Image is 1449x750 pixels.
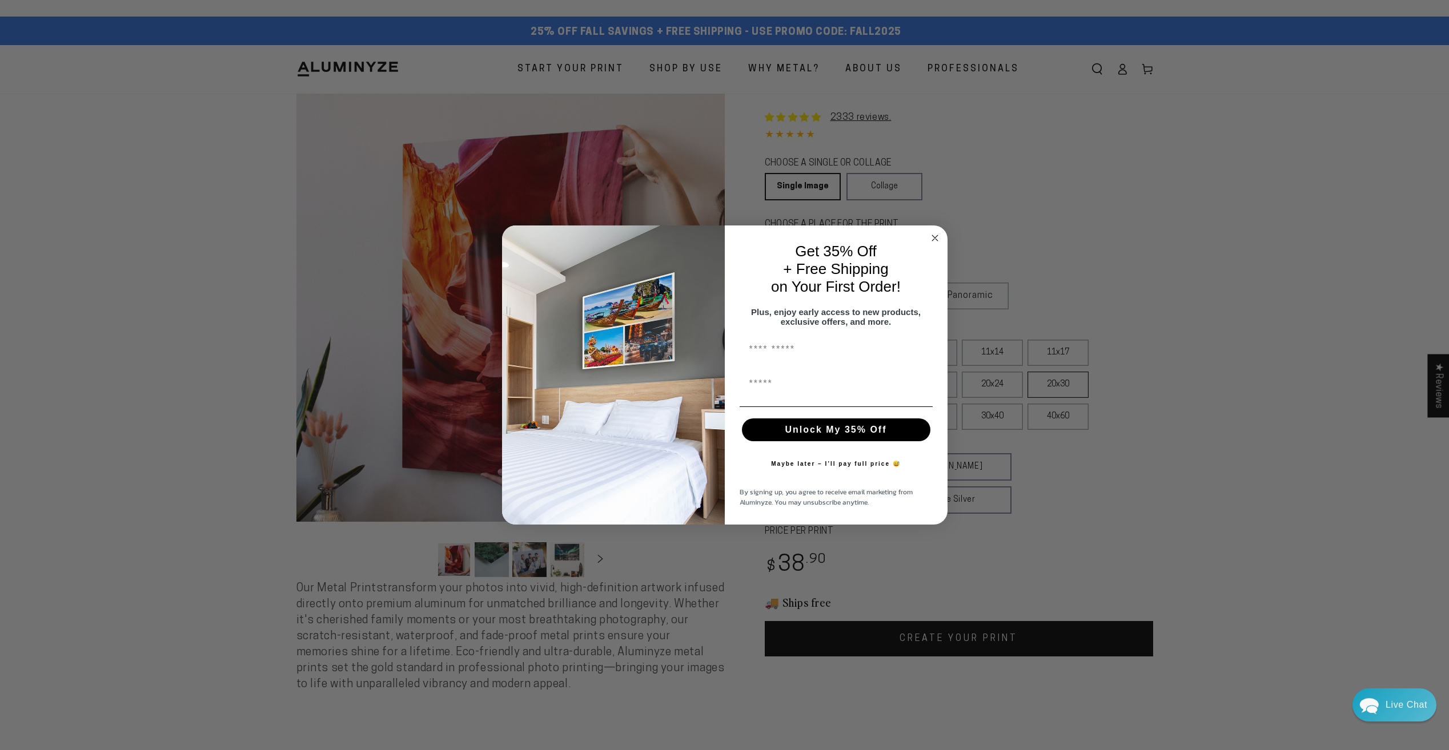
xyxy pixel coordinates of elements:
button: Maybe later – I’ll pay full price 😅 [765,453,906,475]
span: Plus, enjoy early access to new products, exclusive offers, and more. [751,307,921,326]
span: By signing up, you agree to receive email marketing from Aluminyze. You may unsubscribe anytime. [740,487,913,507]
span: on Your First Order! [771,278,901,295]
div: Contact Us Directly [1386,688,1427,721]
button: Close dialog [928,231,942,245]
div: Chat widget toggle [1352,688,1436,721]
span: + Free Shipping [783,260,888,277]
img: 728e4f65-7e6c-44e2-b7d1-0292a396982f.jpeg [502,225,725,525]
button: Unlock My 35% Off [742,418,930,441]
span: Get 35% Off [795,243,877,260]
